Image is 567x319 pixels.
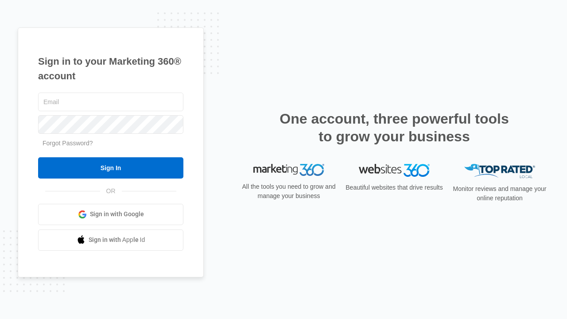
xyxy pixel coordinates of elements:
[450,184,549,203] p: Monitor reviews and manage your online reputation
[89,235,145,245] span: Sign in with Apple Id
[345,183,444,192] p: Beautiful websites that drive results
[464,164,535,179] img: Top Rated Local
[277,110,512,145] h2: One account, three powerful tools to grow your business
[239,182,338,201] p: All the tools you need to grow and manage your business
[43,140,93,147] a: Forgot Password?
[38,230,183,251] a: Sign in with Apple Id
[38,54,183,83] h1: Sign in to your Marketing 360® account
[253,164,324,176] img: Marketing 360
[359,164,430,177] img: Websites 360
[38,204,183,225] a: Sign in with Google
[38,93,183,111] input: Email
[90,210,144,219] span: Sign in with Google
[100,187,122,196] span: OR
[38,157,183,179] input: Sign In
